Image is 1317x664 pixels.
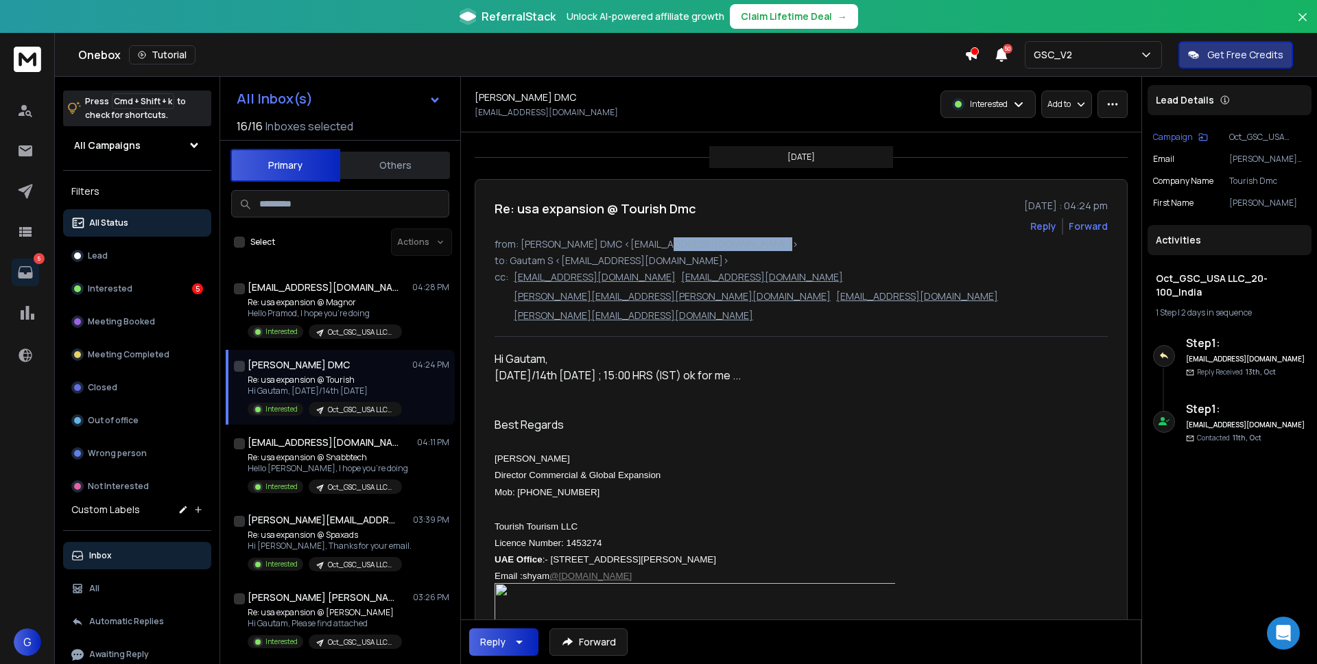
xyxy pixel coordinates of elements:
button: Closed [63,374,211,401]
h6: [EMAIL_ADDRESS][DOMAIN_NAME] [1186,354,1306,364]
p: Re: usa expansion @ [PERSON_NAME] [248,607,402,618]
a: @[DOMAIN_NAME] [549,571,632,581]
div: [DATE]/14th [DATE] ; 15:00 HRS (IST) ok for me ... [495,367,895,383]
span: UAE Office [495,554,543,565]
button: Close banner [1294,8,1312,41]
p: Not Interested [88,481,149,492]
p: Hi Gautam, [DATE]/14th [DATE] [248,386,402,396]
span: 1 Step [1156,307,1176,318]
p: Oct_GSC_USA LLC_20-100_India [328,560,394,570]
button: Reply [1030,220,1056,233]
p: [DATE] [787,152,815,163]
a: 5 [12,259,39,286]
p: Lead Details [1156,93,1214,107]
button: G [14,628,41,656]
button: Out of office [63,407,211,434]
p: All Status [89,217,128,228]
h1: [PERSON_NAME] [PERSON_NAME] [248,591,399,604]
p: 04:11 PM [417,437,449,448]
p: Hi [PERSON_NAME], Thanks for your email. [248,541,412,552]
span: 16 / 16 [237,118,263,134]
div: | [1156,307,1303,318]
p: All [89,583,99,594]
p: Reply Received [1197,367,1276,377]
div: Open Intercom Messenger [1267,617,1300,650]
p: [PERSON_NAME][EMAIL_ADDRESS][DOMAIN_NAME] [1229,154,1306,165]
p: Email [1153,154,1174,165]
button: Automatic Replies [63,608,211,635]
span: 50 [1003,44,1012,54]
span: :- [STREET_ADDRESS][PERSON_NAME] [543,554,716,565]
p: [PERSON_NAME] [1229,198,1306,209]
h1: [PERSON_NAME] DMC [248,358,350,372]
button: Inbox [63,542,211,569]
span: Tourish Tourism LLC [495,521,578,532]
p: [EMAIL_ADDRESS][DOMAIN_NAME] [475,107,618,118]
div: Best Regards [495,416,895,433]
p: Interested [265,404,298,414]
p: Automatic Replies [89,616,164,627]
p: [EMAIL_ADDRESS][DOMAIN_NAME] [681,270,843,284]
p: Inbox [89,550,112,561]
h1: [PERSON_NAME] DMC [475,91,576,104]
h1: All Campaigns [74,139,141,152]
span: Director Commercial & Global Expansion [495,470,661,480]
p: First Name [1153,198,1194,209]
button: Lead [63,242,211,270]
label: Select [250,237,275,248]
div: Reply [480,635,506,649]
p: Interested [265,482,298,492]
p: [PERSON_NAME][EMAIL_ADDRESS][DOMAIN_NAME] [514,309,753,322]
font: shyam [523,571,549,581]
p: Interested [265,327,298,337]
p: [EMAIL_ADDRESS][DOMAIN_NAME] [514,270,676,284]
button: All Inbox(s) [226,85,452,112]
span: Licence Number: 1453274 [495,538,602,548]
p: Closed [88,382,117,393]
button: Primary [230,149,340,182]
p: Interested [265,559,298,569]
p: Unlock AI-powered affiliate growth [567,10,724,23]
p: Add to [1047,99,1071,110]
p: Press to check for shortcuts. [85,95,186,122]
div: Forward [1069,220,1108,233]
p: Oct_GSC_USA LLC_20-100_India [328,637,394,648]
p: Awaiting Reply [89,649,149,660]
p: cc: [495,270,508,322]
span: 2 days in sequence [1181,307,1252,318]
p: [EMAIL_ADDRESS][DOMAIN_NAME] [836,289,998,303]
h6: Step 1 : [1186,335,1306,351]
button: Not Interested [63,473,211,500]
h1: [PERSON_NAME][EMAIL_ADDRESS][DOMAIN_NAME] [248,513,399,527]
p: Interested [970,99,1008,110]
span: → [838,10,847,23]
p: 5 [34,253,45,264]
p: Oct_GSC_USA LLC_20-100_India [328,482,394,493]
button: Forward [549,628,628,656]
p: Wrong person [88,448,147,459]
h1: [EMAIL_ADDRESS][DOMAIN_NAME] [248,436,399,449]
p: Company Name [1153,176,1213,187]
p: Lead [88,250,108,261]
h3: Inboxes selected [265,118,353,134]
p: from: [PERSON_NAME] DMC <[EMAIL_ADDRESS][DOMAIN_NAME]> [495,237,1108,251]
font: Email : [495,571,523,581]
p: Oct_GSC_USA LLC_20-100_India [1229,132,1306,143]
h6: [EMAIL_ADDRESS][DOMAIN_NAME] [1186,420,1306,430]
div: Onebox [78,45,964,64]
p: Hello Pramod, I hope you're doing [248,308,402,319]
p: Re: usa expansion @ Snabbtech [248,452,408,463]
p: 03:26 PM [413,592,449,603]
button: Wrong person [63,440,211,467]
p: Meeting Completed [88,349,169,360]
p: 03:39 PM [413,514,449,525]
button: Reply [469,628,538,656]
span: ReferralStack [482,8,556,25]
p: Oct_GSC_USA LLC_20-100_India [328,405,394,415]
p: Tourish Dmc [1229,176,1306,187]
div: Hi Gautam, [495,351,895,367]
p: Re: usa expansion @ Spaxads [248,530,412,541]
p: Interested [265,637,298,647]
